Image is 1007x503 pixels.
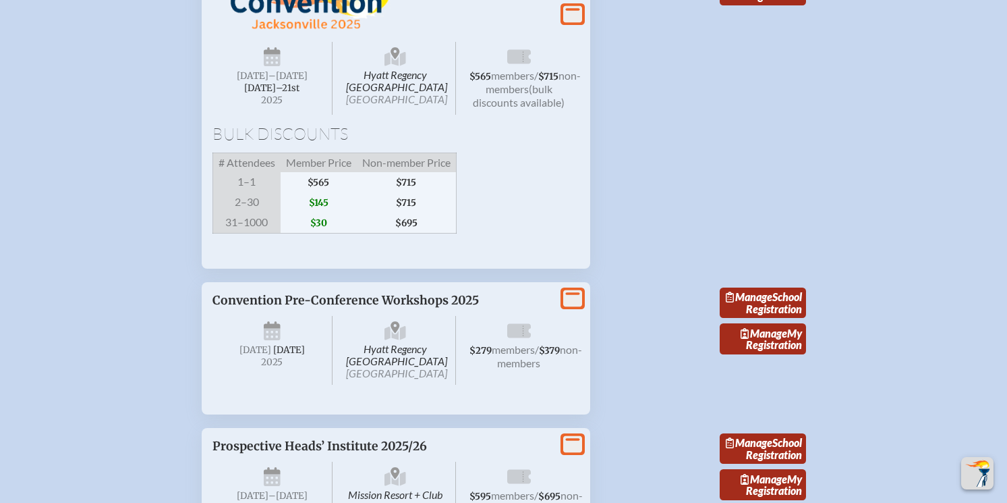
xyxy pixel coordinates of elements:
[281,213,357,234] span: $30
[223,95,322,105] span: 2025
[346,92,447,105] span: [GEOGRAPHIC_DATA]
[268,70,308,82] span: –[DATE]
[357,153,457,172] span: Non-member Price
[473,82,565,109] span: (bulk discounts available)
[212,439,427,454] span: Prospective Heads’ Institute 2025/26
[720,433,806,465] a: ManageSchool Registration
[335,316,456,385] span: Hyatt Regency [GEOGRAPHIC_DATA]
[720,469,806,500] a: ManageMy Registration
[212,153,281,172] span: # Attendees
[244,82,299,94] span: [DATE]–⁠21st
[212,172,281,192] span: 1–1
[357,172,457,192] span: $715
[268,490,308,502] span: –[DATE]
[212,213,281,234] span: 31–1000
[212,192,281,213] span: 2–30
[492,343,535,356] span: members
[741,473,787,485] span: Manage
[469,71,491,82] span: $565
[726,290,772,303] span: Manage
[281,153,357,172] span: Member Price
[357,192,457,213] span: $715
[239,344,271,356] span: [DATE]
[741,327,787,340] span: Manage
[539,345,560,356] span: $379
[534,489,538,502] span: /
[961,457,994,489] button: Scroll Top
[538,71,558,82] span: $715
[534,69,538,82] span: /
[223,357,322,367] span: 2025
[720,323,806,354] a: ManageMy Registration
[964,460,991,487] img: To the top
[538,491,560,502] span: $695
[535,343,539,356] span: /
[497,343,582,369] span: non-members
[491,489,534,502] span: members
[281,192,357,213] span: $145
[486,69,581,95] span: non-members
[346,367,447,379] span: [GEOGRAPHIC_DATA]
[212,293,479,308] span: Convention Pre-Conference Workshops 2025
[212,126,579,142] h1: Bulk Discounts
[237,70,268,82] span: [DATE]
[469,491,491,502] span: $595
[469,345,492,356] span: $279
[357,213,457,234] span: $695
[720,288,806,319] a: ManageSchool Registration
[491,69,534,82] span: members
[726,436,772,449] span: Manage
[335,42,456,115] span: Hyatt Regency [GEOGRAPHIC_DATA]
[273,344,305,356] span: [DATE]
[237,490,268,502] span: [DATE]
[281,172,357,192] span: $565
